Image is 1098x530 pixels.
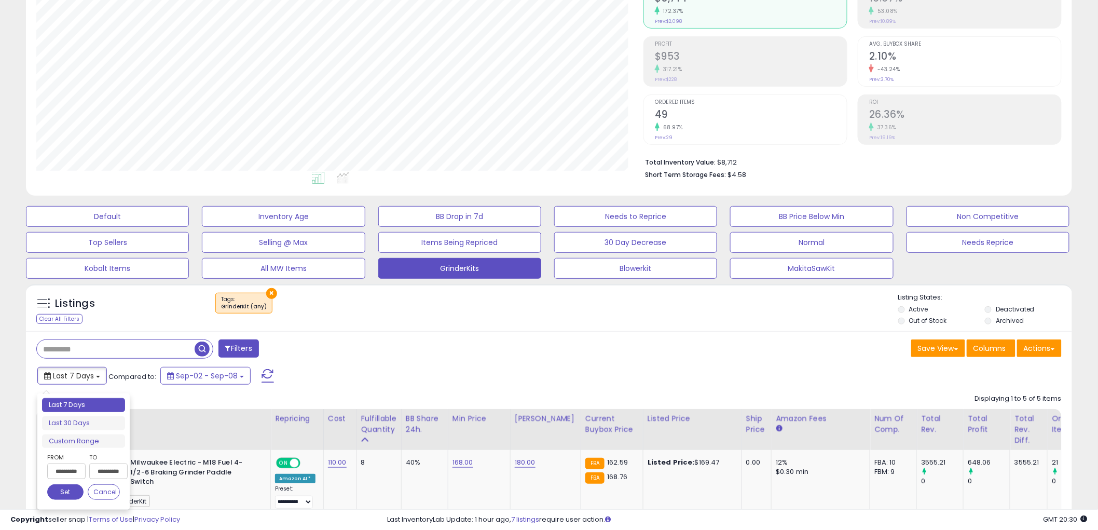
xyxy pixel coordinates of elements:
[275,413,319,424] div: Repricing
[975,394,1062,404] div: Displaying 1 to 5 of 5 items
[515,457,536,468] a: 180.00
[1014,458,1039,467] div: 3555.21
[406,413,444,435] div: BB Share 24h.
[221,303,267,310] div: GrinderKit (any)
[909,316,947,325] label: Out of Stock
[1017,339,1062,357] button: Actions
[37,367,107,385] button: Last 7 Days
[645,170,726,179] b: Short Term Storage Fees:
[776,413,866,424] div: Amazon Fees
[869,42,1061,47] span: Avg. Buybox Share
[53,371,94,381] span: Last 7 Days
[776,424,782,433] small: Amazon Fees.
[907,232,1069,253] button: Needs Reprice
[266,288,277,299] button: ×
[515,413,577,424] div: [PERSON_NAME]
[898,293,1072,303] p: Listing States:
[655,50,847,64] h2: $953
[648,458,734,467] div: $169.47
[869,76,894,83] small: Prev: 3.70%
[361,413,397,435] div: Fulfillable Quantity
[907,206,1069,227] button: Non Competitive
[776,467,862,477] div: $0.30 min
[746,413,767,435] div: Ship Price
[967,339,1015,357] button: Columns
[968,458,1010,467] div: 648.06
[10,515,180,525] div: seller snap | |
[26,232,189,253] button: Top Sellers
[328,413,352,424] div: Cost
[221,295,267,311] span: Tags :
[909,305,928,314] label: Active
[202,258,365,279] button: All MW Items
[874,467,909,477] div: FBM: 9
[47,484,84,500] button: Set
[361,458,393,467] div: 8
[874,65,900,73] small: -43.24%
[452,457,473,468] a: 168.00
[1052,413,1090,435] div: Ordered Items
[1052,458,1094,467] div: 21
[776,458,862,467] div: 12%
[277,459,290,468] span: ON
[160,367,251,385] button: Sep-02 - Sep-08
[874,124,896,131] small: 37.36%
[108,372,156,382] span: Compared to:
[645,158,716,167] b: Total Inventory Value:
[869,108,1061,123] h2: 26.36%
[728,170,746,180] span: $4.58
[89,514,133,524] a: Terms of Use
[921,477,963,486] div: 0
[202,206,365,227] button: Inventory Age
[648,457,695,467] b: Listed Price:
[968,477,1010,486] div: 0
[554,232,717,253] button: 30 Day Decrease
[648,413,737,424] div: Listed Price
[55,296,95,311] h5: Listings
[655,18,682,24] small: Prev: $2,098
[299,459,315,468] span: OFF
[655,134,672,141] small: Prev: 29
[585,472,605,484] small: FBA
[1052,477,1094,486] div: 0
[388,515,1088,525] div: Last InventoryLab Update: 1 hour ago, require user action.
[655,108,847,123] h2: 49
[202,232,365,253] button: Selling @ Max
[968,413,1006,435] div: Total Profit
[47,452,84,463] label: From
[88,484,120,500] button: Cancel
[869,50,1061,64] h2: 2.10%
[42,398,125,412] li: Last 7 Days
[378,206,541,227] button: BB Drop in 7d
[406,458,440,467] div: 40%
[275,474,315,483] div: Amazon AI *
[874,413,912,435] div: Num of Comp.
[42,416,125,430] li: Last 30 Days
[554,258,717,279] button: Blowerkit
[328,457,347,468] a: 110.00
[554,206,717,227] button: Needs to Reprice
[585,413,639,435] div: Current Buybox Price
[869,134,895,141] small: Prev: 19.19%
[452,413,506,424] div: Min Price
[585,458,605,469] small: FBA
[869,18,896,24] small: Prev: 10.89%
[655,100,847,105] span: Ordered Items
[921,413,959,435] div: Total Rev.
[607,457,628,467] span: 162.59
[130,458,256,490] b: Milwaukee Electric - M18 Fuel 4-1/2-6 Braking Grinder Paddle Switch
[746,458,763,467] div: 0.00
[874,458,909,467] div: FBA: 10
[89,452,120,463] label: To
[36,314,83,324] div: Clear All Filters
[730,206,893,227] button: BB Price Below Min
[921,458,963,467] div: 3555.21
[275,485,315,509] div: Preset:
[134,514,180,524] a: Privacy Policy
[378,258,541,279] button: GrinderKits
[10,514,48,524] strong: Copyright
[26,258,189,279] button: Kobalt Items
[42,434,125,449] li: Custom Range
[660,7,683,15] small: 172.37%
[869,100,1061,105] span: ROI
